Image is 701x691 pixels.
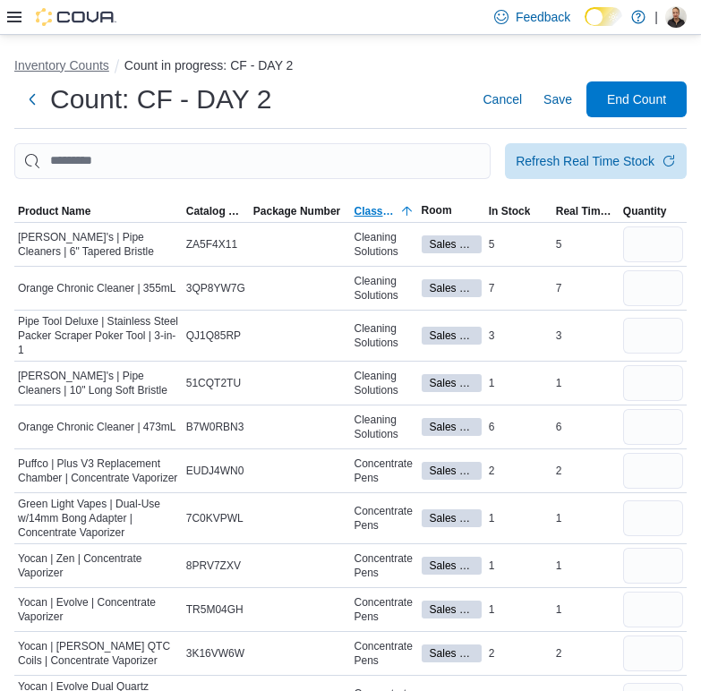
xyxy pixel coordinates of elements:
[485,643,552,664] div: 2
[485,325,552,346] div: 3
[18,595,179,624] span: Yocan | Evolve | Concentrate Vaporizer
[485,460,552,482] div: 2
[422,327,482,345] span: Sales Room
[483,90,522,108] span: Cancel
[183,200,250,222] button: Catalog SKU
[250,200,351,222] button: Package Number
[422,235,482,253] span: Sales Room
[18,639,179,668] span: Yocan | [PERSON_NAME] QTC Coils | Concentrate Vaporizer
[536,81,579,117] button: Save
[354,369,414,397] span: Cleaning Solutions
[516,152,654,170] div: Refresh Real Time Stock
[586,81,687,117] button: End Count
[350,200,417,222] button: Classification
[186,204,246,218] span: Catalog SKU
[18,281,176,295] span: Orange Chronic Cleaner | 355mL
[422,462,482,480] span: Sales Room
[430,510,474,526] span: Sales Room
[18,420,176,434] span: Orange Chronic Cleaner | 473mL
[475,81,529,117] button: Cancel
[186,281,245,295] span: 3QP8YW7G
[607,90,666,108] span: End Count
[354,504,414,533] span: Concentrate Pens
[422,418,482,436] span: Sales Room
[485,416,552,438] div: 6
[186,376,241,390] span: 51CQT2TU
[422,557,482,575] span: Sales Room
[18,497,179,540] span: Green Light Vapes | Dual-Use w/14mm Bong Adapter | Concentrate Vaporizer
[354,639,414,668] span: Concentrate Pens
[186,646,244,661] span: 3K16VW6W
[18,230,179,259] span: [PERSON_NAME]'s | Pipe Cleaners | 6" Tapered Bristle
[422,279,482,297] span: Sales Room
[485,555,552,576] div: 1
[430,419,474,435] span: Sales Room
[14,56,687,78] nav: An example of EuiBreadcrumbs
[430,558,474,574] span: Sales Room
[14,81,50,117] button: Next
[585,7,622,26] input: Dark Mode
[354,551,414,580] span: Concentrate Pens
[430,328,474,344] span: Sales Room
[354,413,414,441] span: Cleaning Solutions
[665,6,687,28] div: Stephanie M
[422,509,482,527] span: Sales Room
[485,372,552,394] div: 1
[485,508,552,529] div: 1
[552,460,620,482] div: 2
[18,369,179,397] span: [PERSON_NAME]'s | Pipe Cleaners | 10" Long Soft Bristle
[552,372,620,394] div: 1
[253,204,340,218] span: Package Number
[430,463,474,479] span: Sales Room
[485,277,552,299] div: 7
[14,143,491,179] input: This is a search bar. After typing your query, hit enter to filter the results lower in the page.
[186,464,244,478] span: EUDJ4WN0
[552,555,620,576] div: 1
[354,204,396,218] span: Classification
[485,599,552,620] div: 1
[556,204,616,218] span: Real Time Stock
[354,274,414,303] span: Cleaning Solutions
[552,325,620,346] div: 3
[489,204,531,218] span: In Stock
[14,200,183,222] button: Product Name
[186,237,237,252] span: ZA5F4X11
[18,204,90,218] span: Product Name
[186,602,244,617] span: TR5M04GH
[552,277,620,299] div: 7
[186,511,244,525] span: 7C0KVPWL
[18,551,179,580] span: Yocan | Zen | Concentrate Vaporizer
[422,374,482,392] span: Sales Room
[430,236,474,252] span: Sales Room
[552,599,620,620] div: 1
[654,6,658,28] p: |
[18,456,179,485] span: Puffco | Plus V3 Replacement Chamber | Concentrate Vaporizer
[124,58,294,73] button: Count in progress: CF - DAY 2
[552,643,620,664] div: 2
[186,328,241,343] span: QJ1Q85RP
[430,601,474,618] span: Sales Room
[516,8,570,26] span: Feedback
[552,200,620,222] button: Real Time Stock
[552,416,620,438] div: 6
[18,314,179,357] span: Pipe Tool Deluxe | Stainless Steel Packer Scraper Poker Tool | 3-in-1
[354,321,414,350] span: Cleaning Solutions
[50,81,271,117] h1: Count: CF - DAY 2
[552,234,620,255] div: 5
[354,595,414,624] span: Concentrate Pens
[36,8,116,26] img: Cova
[354,230,414,259] span: Cleaning Solutions
[14,58,109,73] button: Inventory Counts
[485,234,552,255] div: 5
[186,559,241,573] span: 8PRV7ZXV
[186,420,244,434] span: B7W0RBN3
[430,375,474,391] span: Sales Room
[422,644,482,662] span: Sales Room
[505,143,687,179] button: Refresh Real Time Stock
[623,204,667,218] span: Quantity
[543,90,572,108] span: Save
[422,203,452,218] span: Room
[430,280,474,296] span: Sales Room
[485,200,552,222] button: In Stock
